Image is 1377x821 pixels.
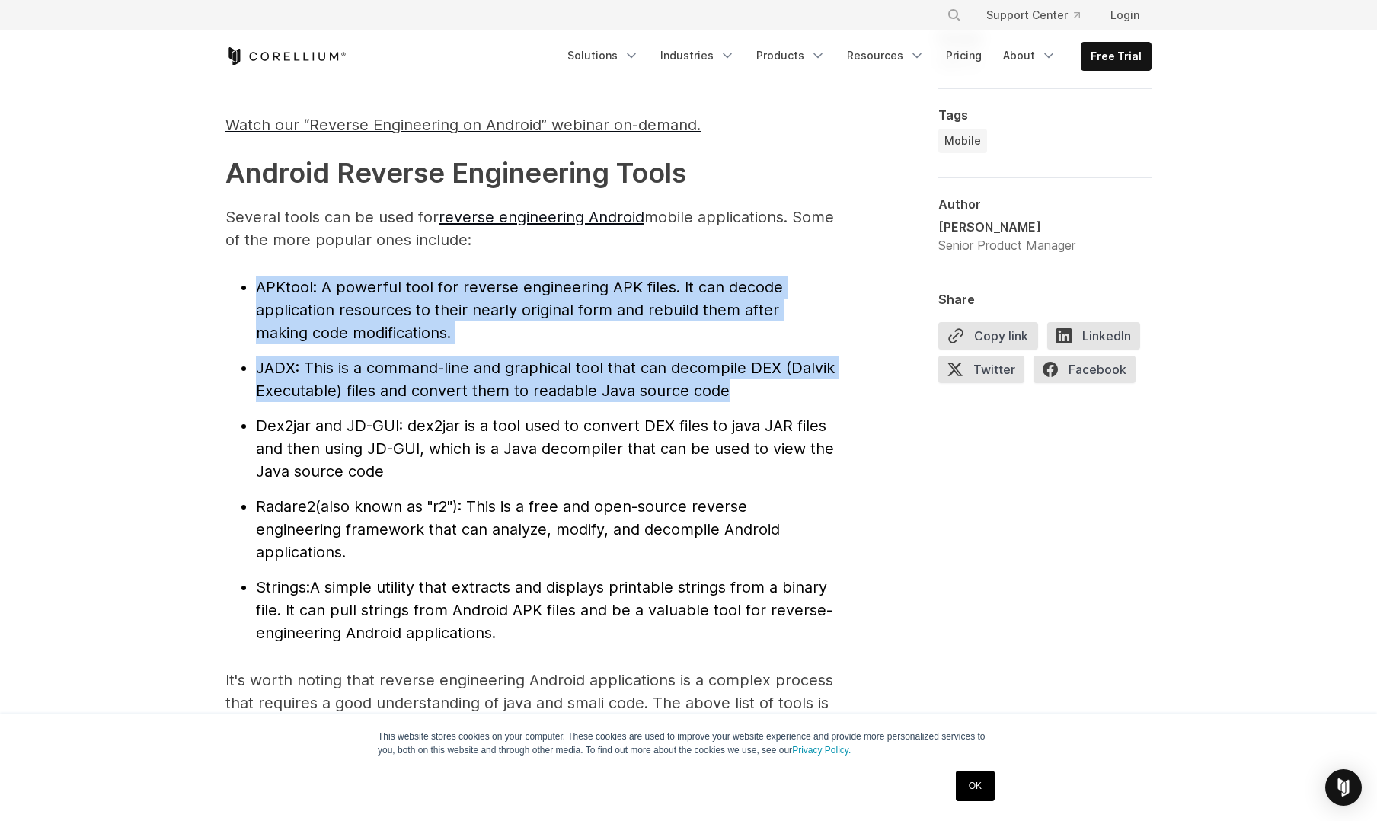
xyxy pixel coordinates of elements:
div: Tags [938,107,1152,123]
span: APKtool [256,278,313,296]
a: Facebook [1034,356,1145,389]
span: : This is a command-line and graphical tool that can decompile DEX (Dalvik Executable) files and ... [256,359,835,400]
p: Several tools can be used for mobile applications. Some of the more popular ones include: [225,206,835,251]
button: Search [941,2,968,29]
a: Login [1098,2,1152,29]
span: Facebook [1034,356,1136,383]
a: Products [747,42,835,69]
p: It's worth noting that reverse engineering Android applications is a complex process that require... [225,669,835,760]
span: : A powerful tool for reverse engineering APK files. It can decode application resources to their... [256,278,783,342]
span: Strings: [256,578,310,596]
a: Privacy Policy. [792,745,851,756]
div: Navigation Menu [558,42,1152,71]
span: Mobile [944,133,981,149]
span: Dex2jar and JD-GUI [256,417,399,435]
span: (also known as "r2"): This is a free and open-source reverse engineering framework that can analy... [256,497,780,561]
span: A simple utility that extracts and displays printable strings from a binary file. It can pull str... [256,578,832,642]
a: Twitter [938,356,1034,389]
div: [PERSON_NAME] [938,218,1075,236]
a: reverse engineering Android [439,208,644,226]
a: About [994,42,1065,69]
span: Watch our “Reverse Engineering on Android” webinar on-demand. [225,116,701,134]
span: Twitter [938,356,1024,383]
p: This website stores cookies on your computer. These cookies are used to improve your website expe... [378,730,999,757]
div: Share [938,292,1152,307]
span: Radare2 [256,497,315,516]
a: Watch our “Reverse Engineering on Android” webinar on-demand. [225,122,701,133]
div: Open Intercom Messenger [1325,769,1362,806]
a: OK [956,771,995,801]
a: Resources [838,42,934,69]
a: Pricing [937,42,991,69]
a: Solutions [558,42,648,69]
button: Copy link [938,322,1038,350]
span: : dex2jar is a tool used to convert DEX files to java JAR files and then using JD-GUI, which is a... [256,417,834,481]
a: Corellium Home [225,47,347,65]
strong: Android Reverse Engineering Tools [225,156,686,190]
div: Author [938,196,1152,212]
a: LinkedIn [1047,322,1149,356]
div: Navigation Menu [928,2,1152,29]
a: Free Trial [1081,43,1151,70]
span: LinkedIn [1047,322,1140,350]
a: Support Center [974,2,1092,29]
div: Senior Product Manager [938,236,1075,254]
a: Industries [651,42,744,69]
a: Mobile [938,129,987,153]
span: JADX [256,359,296,377]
